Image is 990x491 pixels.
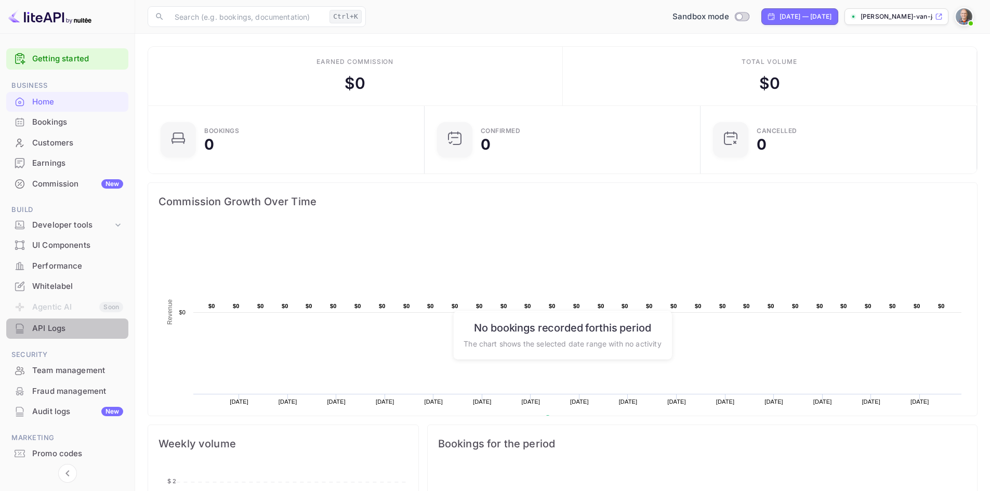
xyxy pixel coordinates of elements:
[6,432,128,444] span: Marketing
[464,338,661,349] p: The chart shows the selected date range with no activity
[813,399,832,405] text: [DATE]
[316,57,393,67] div: Earned commission
[452,303,458,309] text: $0
[6,381,128,401] a: Fraud management
[667,399,686,405] text: [DATE]
[670,303,677,309] text: $0
[168,6,325,27] input: Search (e.g. bookings, documentation)
[6,361,128,381] div: Team management
[524,303,531,309] text: $0
[6,319,128,339] div: API Logs
[6,256,128,276] div: Performance
[6,48,128,70] div: Getting started
[306,303,312,309] text: $0
[32,178,123,190] div: Commission
[32,448,123,460] div: Promo codes
[6,235,128,256] div: UI Components
[6,361,128,380] a: Team management
[427,303,434,309] text: $0
[865,303,872,309] text: $0
[32,53,123,65] a: Getting started
[6,235,128,255] a: UI Components
[6,444,128,463] a: Promo codes
[179,309,186,315] text: $0
[6,112,128,131] a: Bookings
[6,381,128,402] div: Fraud management
[101,179,123,189] div: New
[32,219,113,231] div: Developer tools
[354,303,361,309] text: $0
[481,137,491,152] div: 0
[159,435,408,452] span: Weekly volume
[914,303,920,309] text: $0
[816,303,823,309] text: $0
[204,137,214,152] div: 0
[522,399,540,405] text: [DATE]
[376,399,394,405] text: [DATE]
[327,399,346,405] text: [DATE]
[32,240,123,251] div: UI Components
[473,399,492,405] text: [DATE]
[233,303,240,309] text: $0
[464,321,661,334] h6: No bookings recorded for this period
[672,11,729,23] span: Sandbox mode
[6,153,128,172] a: Earnings
[6,133,128,152] a: Customers
[719,303,726,309] text: $0
[345,72,365,95] div: $ 0
[32,406,123,418] div: Audit logs
[6,153,128,174] div: Earnings
[862,399,880,405] text: [DATE]
[32,157,123,169] div: Earnings
[257,303,264,309] text: $0
[598,303,604,309] text: $0
[32,386,123,397] div: Fraud management
[166,299,174,325] text: Revenue
[438,435,967,452] span: Bookings for the period
[481,128,521,134] div: Confirmed
[646,303,653,309] text: $0
[101,407,123,416] div: New
[716,399,735,405] text: [DATE]
[956,8,972,25] img: Neville van Jaarsveld
[780,12,831,21] div: [DATE] — [DATE]
[759,72,780,95] div: $ 0
[6,276,128,297] div: Whitelabel
[6,174,128,193] a: CommissionNew
[757,128,797,134] div: CANCELLED
[32,116,123,128] div: Bookings
[910,399,929,405] text: [DATE]
[6,349,128,361] span: Security
[6,402,128,422] div: Audit logsNew
[555,415,581,422] text: Revenue
[742,57,797,67] div: Total volume
[570,399,589,405] text: [DATE]
[6,80,128,91] span: Business
[764,399,783,405] text: [DATE]
[32,365,123,377] div: Team management
[6,92,128,112] div: Home
[329,10,362,23] div: Ctrl+K
[330,303,337,309] text: $0
[6,319,128,338] a: API Logs
[6,204,128,216] span: Build
[6,216,128,234] div: Developer tools
[159,193,967,210] span: Commission Growth Over Time
[32,96,123,108] div: Home
[861,12,933,21] p: [PERSON_NAME]-van-jaarsveld-...
[622,303,628,309] text: $0
[549,303,556,309] text: $0
[379,303,386,309] text: $0
[6,92,128,111] a: Home
[668,11,753,23] div: Switch to Production mode
[6,276,128,296] a: Whitelabel
[6,256,128,275] a: Performance
[500,303,507,309] text: $0
[279,399,297,405] text: [DATE]
[619,399,638,405] text: [DATE]
[58,464,77,483] button: Collapse navigation
[757,137,767,152] div: 0
[840,303,847,309] text: $0
[8,8,91,25] img: LiteAPI logo
[6,112,128,132] div: Bookings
